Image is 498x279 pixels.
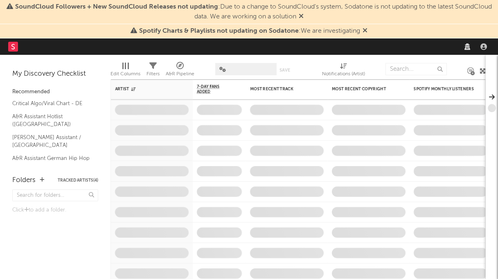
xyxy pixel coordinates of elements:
button: Save [279,68,290,72]
span: SoundCloud Followers + New SoundCloud Releases not updating [15,4,218,10]
div: Artist [115,87,176,92]
span: Spotify Charts & Playlists not updating on Sodatone [139,28,299,34]
div: Filters [146,69,160,79]
span: 7-Day Fans Added [197,84,230,94]
div: A&R Pipeline [166,59,194,83]
div: Spotify Monthly Listeners [414,87,475,92]
div: My Discovery Checklist [12,69,98,79]
span: : Due to a change to SoundCloud's system, Sodatone is not updating to the latest SoundCloud data.... [15,4,492,20]
div: Recommended [12,87,98,97]
div: Filters [146,59,160,83]
div: Notifications (Artist) [322,69,365,79]
a: A&R Assistant German Hip Hop Hotlist [12,154,90,171]
a: A&R Assistant Hotlist ([GEOGRAPHIC_DATA]) [12,112,90,129]
div: Folders [12,175,36,185]
a: [PERSON_NAME] Assistant / [GEOGRAPHIC_DATA] [12,133,90,150]
div: Edit Columns [110,69,140,79]
div: A&R Pipeline [166,69,194,79]
a: Critical Algo/Viral Chart - DE [12,99,90,108]
div: Most Recent Copyright [332,87,393,92]
div: Notifications (Artist) [322,59,365,83]
button: Tracked Artists(4) [58,178,98,182]
div: Edit Columns [110,59,140,83]
div: Click to add a folder. [12,205,98,215]
input: Search... [385,63,447,75]
span: : We are investigating [139,28,360,34]
span: Dismiss [363,28,367,34]
span: Dismiss [299,13,304,20]
input: Search for folders... [12,189,98,201]
div: Most Recent Track [250,87,311,92]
